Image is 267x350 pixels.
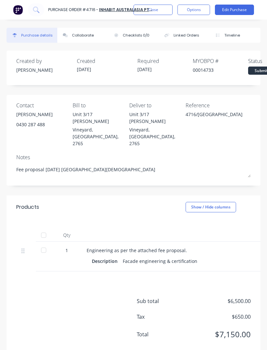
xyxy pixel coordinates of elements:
[210,28,260,43] button: Timeline
[215,5,254,15] button: Edit Purchase
[7,28,57,43] button: Purchase details
[137,57,193,65] div: Required
[48,7,98,13] div: Purchase Order #4716 -
[21,33,52,38] div: Purchase details
[16,153,251,161] div: Notes
[137,313,186,321] span: Tax
[16,57,72,65] div: Created by
[72,33,94,38] div: Collaborate
[52,229,81,242] div: Qty
[123,256,197,266] div: Facade engineering & certification
[129,126,181,147] div: Vineyard, [GEOGRAPHIC_DATA], 2765
[177,5,210,15] button: Options
[123,33,149,38] div: Checklists 0/0
[16,101,68,109] div: Contact
[16,111,53,118] div: [PERSON_NAME]
[57,28,108,43] button: Collaborate
[99,7,160,12] a: Inhabit Australasia Pty Ltd
[159,28,210,43] button: Linked Orders
[174,33,199,38] div: Linked Orders
[77,57,132,65] div: Created
[92,256,123,266] div: Description
[137,297,186,305] span: Sub total
[186,202,236,212] button: Show / Hide columns
[73,101,124,109] div: Bill to
[108,28,159,43] button: Checklists 0/0
[73,126,124,147] div: Vineyard, [GEOGRAPHIC_DATA], 2765
[57,247,76,254] div: 1
[73,111,124,125] div: Unit 3/17 [PERSON_NAME]
[16,121,53,128] div: 0430 287 488
[186,111,251,126] textarea: 4716/[GEOGRAPHIC_DATA]
[16,203,39,211] div: Products
[193,67,248,73] div: 00014733
[129,101,181,109] div: Deliver to
[137,330,186,338] span: Total
[13,5,23,15] img: Factory
[193,57,248,65] div: MYOB PO #
[186,297,251,305] span: $6,500.00
[133,5,173,15] button: Close
[16,67,72,73] div: [PERSON_NAME]
[186,101,251,109] div: Reference
[186,328,251,340] span: $7,150.00
[16,163,251,177] textarea: Fee proposal [DATE] [GEOGRAPHIC_DATA][DEMOGRAPHIC_DATA]
[129,111,181,125] div: Unit 3/17 [PERSON_NAME]
[186,313,251,321] span: $650.00
[224,33,240,38] div: Timeline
